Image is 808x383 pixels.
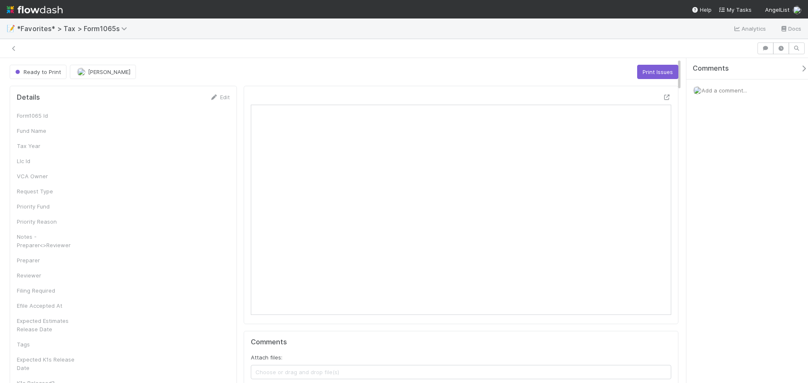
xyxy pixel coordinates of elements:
[17,127,80,135] div: Fund Name
[251,365,671,379] span: Choose or drag and drop file(s)
[7,25,15,32] span: 📝
[702,87,747,94] span: Add a comment...
[693,86,702,95] img: avatar_cfa6ccaa-c7d9-46b3-b608-2ec56ecf97ad.png
[17,355,80,372] div: Expected K1s Release Date
[17,111,80,120] div: Form1065 Id
[17,172,80,180] div: VCA Owner
[70,65,136,79] button: [PERSON_NAME]
[718,5,752,14] a: My Tasks
[251,338,671,346] h5: Comments
[793,6,801,14] img: avatar_cfa6ccaa-c7d9-46b3-b608-2ec56ecf97ad.png
[17,93,40,102] h5: Details
[251,353,282,362] label: Attach files:
[77,68,85,76] img: avatar_cfa6ccaa-c7d9-46b3-b608-2ec56ecf97ad.png
[17,232,80,249] div: Notes - Preparer<>Reviewer
[17,202,80,211] div: Priority Fund
[88,69,130,75] span: [PERSON_NAME]
[17,217,80,226] div: Priority Reason
[780,24,801,34] a: Docs
[637,65,678,79] button: Print Issues
[17,301,80,310] div: Efile Accepted At
[17,24,131,33] span: *Favorites* > Tax > Form1065s
[718,6,752,13] span: My Tasks
[765,6,789,13] span: AngelList
[17,271,80,280] div: Reviewer
[7,3,63,17] img: logo-inverted-e16ddd16eac7371096b0.svg
[693,64,729,73] span: Comments
[17,286,80,295] div: Filing Required
[691,5,712,14] div: Help
[17,317,80,333] div: Expected Estimates Release Date
[17,142,80,150] div: Tax Year
[17,187,80,195] div: Request Type
[17,157,80,165] div: Llc Id
[17,256,80,264] div: Preparer
[210,94,230,100] a: Edit
[733,24,766,34] a: Analytics
[17,340,80,349] div: Tags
